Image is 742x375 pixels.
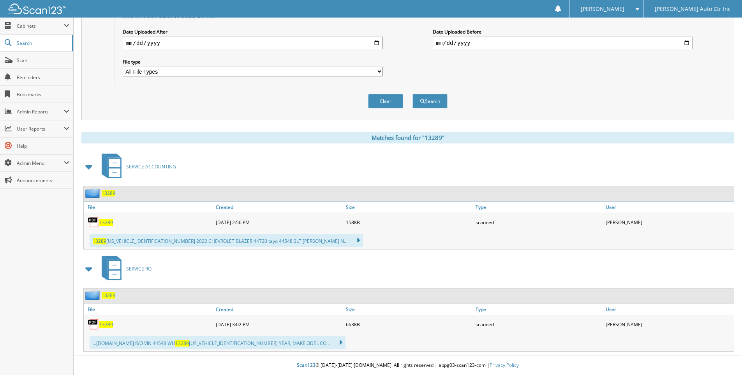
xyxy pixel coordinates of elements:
a: Size [344,202,474,212]
a: SERVICE ACCOUNTING [97,151,176,182]
div: 663KB [344,317,474,332]
a: Privacy Policy [490,362,519,368]
a: 13289 [102,190,115,196]
a: Type [474,202,604,212]
span: Scan123 [297,362,315,368]
a: 13289 [99,219,113,226]
span: Bookmarks [17,91,69,98]
span: [PERSON_NAME] [581,7,624,11]
a: Created [214,202,344,212]
input: start [123,37,383,49]
div: 158KB [344,214,474,230]
span: Admin Reports [17,108,64,115]
a: 13289 [99,321,113,328]
div: scanned [474,317,604,332]
label: Date Uploaded Before [433,28,693,35]
a: User [604,304,734,315]
button: Search [412,94,448,108]
iframe: Chat Widget [703,338,742,375]
span: [PERSON_NAME] Auto Ctr Inc [655,7,731,11]
div: [US_VEHICLE_IDENTIFICATION_NUMBER] 2022 CHEVROLET BLAZER 44720 tayo 44548 2LT [PERSON_NAME] N... [90,234,363,247]
img: folder2.png [85,290,102,300]
a: Size [344,304,474,315]
div: [PERSON_NAME] [604,317,734,332]
span: Admin Menu [17,160,64,166]
div: Matches found for "13289" [81,132,734,143]
img: PDF.png [88,318,99,330]
a: 13289 [102,292,115,299]
span: SERVICE ACCOUNTING [126,163,176,170]
a: User [604,202,734,212]
a: File [84,304,214,315]
input: end [433,37,693,49]
span: Scan [17,57,69,64]
span: User Reports [17,126,64,132]
span: Reminders [17,74,69,81]
a: SERVICE RO [97,253,152,284]
a: Created [214,304,344,315]
div: scanned [474,214,604,230]
a: Type [474,304,604,315]
a: File [84,202,214,212]
img: folder2.png [85,188,102,198]
img: scan123-logo-white.svg [8,4,66,14]
div: © [DATE]-[DATE] [DOMAIN_NAME]. All rights reserved | appg03-scan123-com | [74,356,742,375]
span: 13289 [93,238,106,244]
div: ...[DOMAIN_NAME] R/O VIN 44548 WU [US_VEHICLE_IDENTIFICATION_NUMBER] YEAR, MAKE ODEL CO... [90,336,345,349]
div: [DATE] 2:56 PM [214,214,344,230]
span: SERVICE RO [126,265,152,272]
button: Clear [368,94,403,108]
div: [DATE] 3:02 PM [214,317,344,332]
div: [PERSON_NAME] [604,214,734,230]
span: Search [17,40,68,46]
span: Help [17,143,69,149]
label: Date Uploaded After [123,28,383,35]
span: Announcements [17,177,69,184]
img: PDF.png [88,216,99,228]
span: Cabinets [17,23,64,29]
span: 13289 [175,340,189,347]
label: File type [123,58,383,65]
